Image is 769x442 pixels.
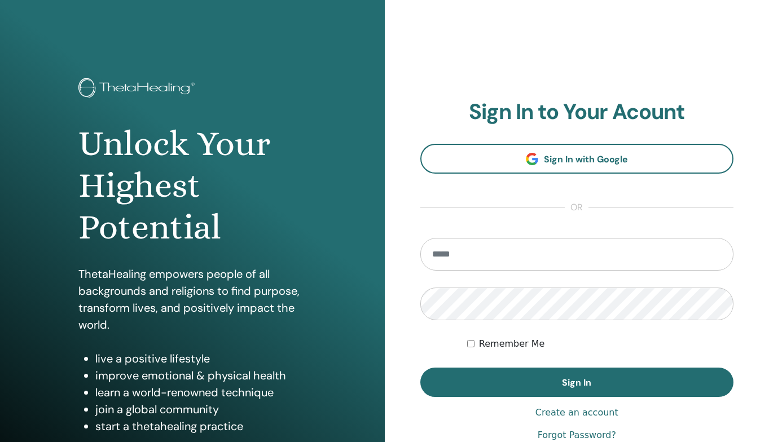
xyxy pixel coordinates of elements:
span: Sign In with Google [544,153,628,165]
span: Sign In [562,377,591,388]
span: or [565,201,588,214]
h2: Sign In to Your Acount [420,99,734,125]
li: live a positive lifestyle [95,350,306,367]
label: Remember Me [479,337,545,351]
a: Sign In with Google [420,144,734,174]
li: improve emotional & physical health [95,367,306,384]
div: Keep me authenticated indefinitely or until I manually logout [467,337,733,351]
a: Create an account [535,406,618,419]
li: join a global community [95,401,306,418]
a: Forgot Password? [538,428,616,442]
li: start a thetahealing practice [95,418,306,435]
button: Sign In [420,368,734,397]
h1: Unlock Your Highest Potential [78,123,306,249]
p: ThetaHealing empowers people of all backgrounds and religions to find purpose, transform lives, a... [78,266,306,333]
li: learn a world-renowned technique [95,384,306,401]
